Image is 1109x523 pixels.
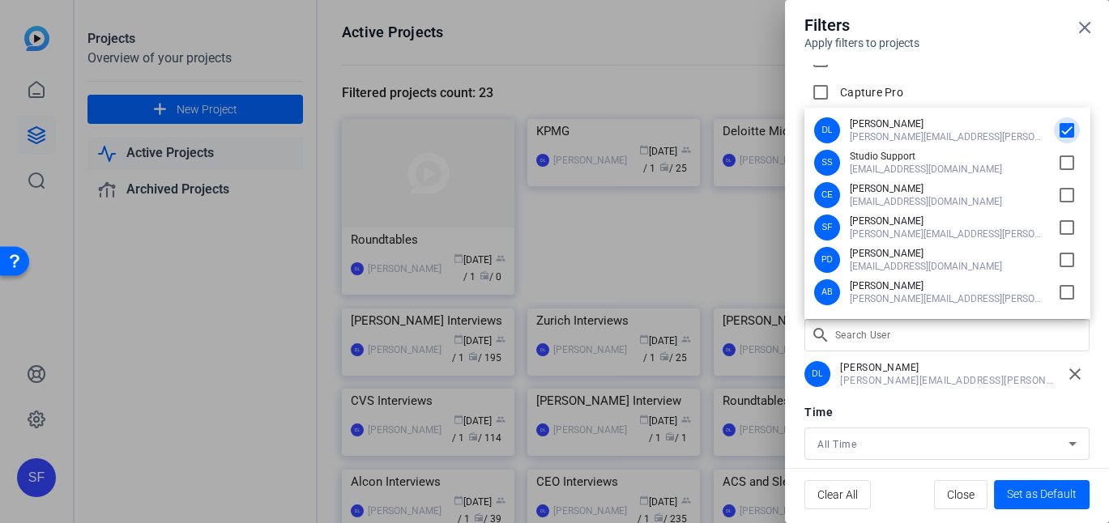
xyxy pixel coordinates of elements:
[850,247,1044,260] span: [PERSON_NAME]
[850,195,1044,208] span: [EMAIL_ADDRESS][DOMAIN_NAME]
[814,117,840,143] div: DL
[814,182,840,208] div: CE
[850,117,1044,130] span: [PERSON_NAME]
[814,247,840,273] div: PD
[850,182,1044,195] span: [PERSON_NAME]
[850,260,1044,273] span: [EMAIL_ADDRESS][DOMAIN_NAME]
[850,279,1044,292] span: [PERSON_NAME]
[850,150,1044,163] span: Studio Support
[814,215,840,240] div: SF
[850,130,1044,143] span: [PERSON_NAME][EMAIL_ADDRESS][PERSON_NAME][DOMAIN_NAME]
[850,163,1044,176] span: [EMAIL_ADDRESS][DOMAIN_NAME]
[850,227,1044,240] span: [PERSON_NAME][EMAIL_ADDRESS][PERSON_NAME][DOMAIN_NAME]
[850,292,1044,305] span: [PERSON_NAME][EMAIL_ADDRESS][PERSON_NAME][DOMAIN_NAME]
[850,215,1044,227] span: [PERSON_NAME]
[814,150,840,176] div: SS
[814,279,840,305] div: AB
